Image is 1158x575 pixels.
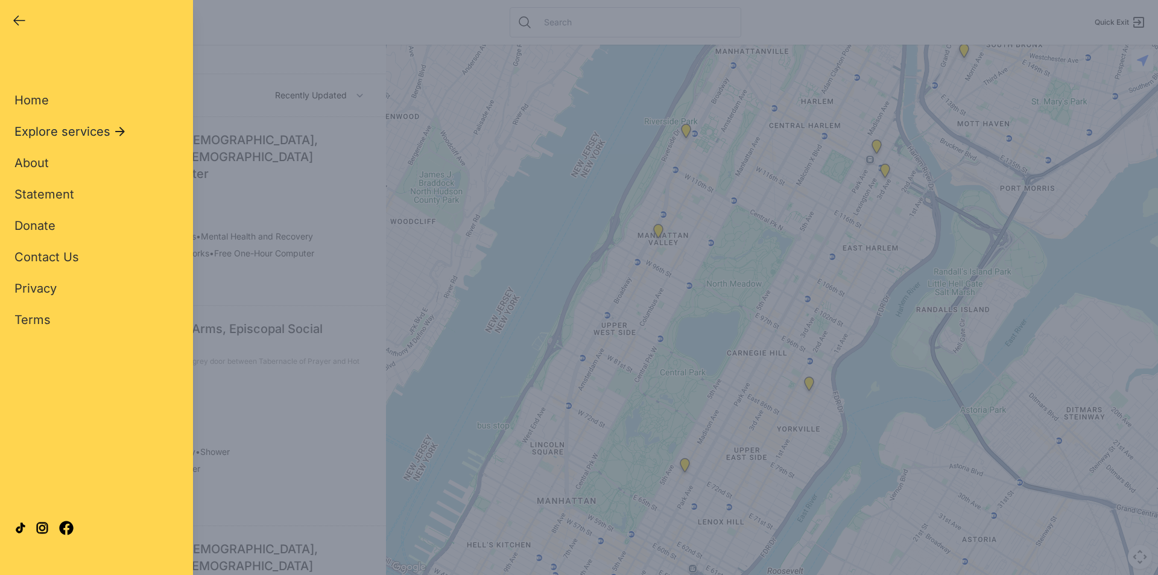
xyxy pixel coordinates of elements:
span: Donate [14,218,55,233]
a: Home [14,92,49,109]
a: Terms [14,311,51,328]
span: Privacy [14,281,57,296]
a: Privacy [14,280,57,297]
span: Explore services [14,123,110,140]
a: Donate [14,217,55,234]
span: Statement [14,187,74,202]
a: About [14,154,49,171]
span: Terms [14,313,51,327]
span: About [14,156,49,170]
a: Contact Us [14,249,79,265]
a: Statement [14,186,74,203]
span: Home [14,93,49,107]
span: Contact Us [14,250,79,264]
button: Explore services [14,123,127,140]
